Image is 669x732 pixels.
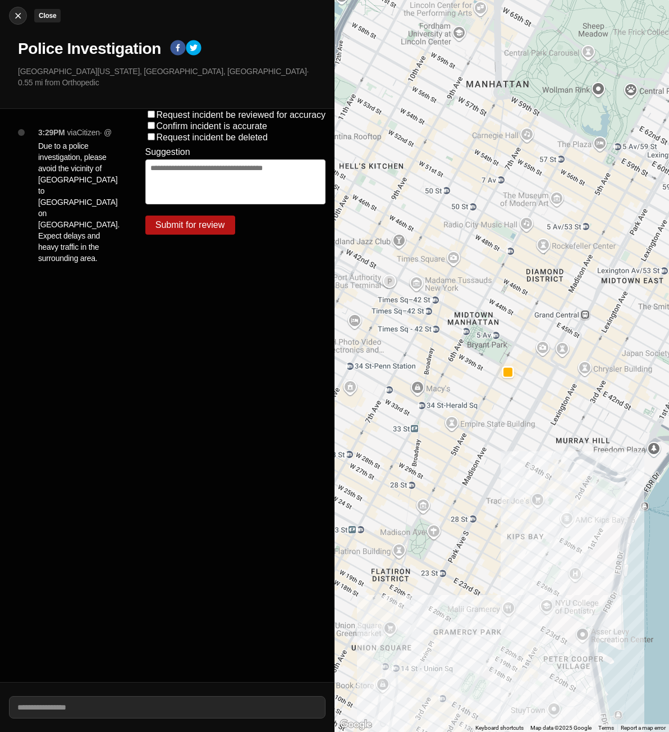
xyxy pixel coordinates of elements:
button: Submit for review [145,216,235,235]
p: Due to a police investigation, please avoid the vicinity of [GEOGRAPHIC_DATA] to [GEOGRAPHIC_DATA... [38,140,120,264]
p: 3:29PM [38,127,65,138]
small: Close [39,12,56,20]
button: facebook [170,40,186,58]
span: Map data ©2025 Google [530,725,592,731]
a: Report a map error [621,725,666,731]
a: Terms (opens in new tab) [598,725,614,731]
button: Keyboard shortcuts [475,724,524,732]
img: cancel [12,10,24,21]
a: Open this area in Google Maps (opens a new window) [337,717,374,732]
button: cancelClose [9,7,27,25]
p: via Citizen · @ [67,127,112,138]
h1: Police Investigation [18,39,161,59]
p: [GEOGRAPHIC_DATA][US_STATE], [GEOGRAPHIC_DATA], [GEOGRAPHIC_DATA] · 0.55 mi from Orthopedic [18,66,326,88]
button: twitter [186,40,201,58]
label: Confirm incident is accurate [157,121,267,131]
img: Google [337,717,374,732]
label: Request incident be deleted [157,132,268,142]
label: Suggestion [145,147,190,157]
label: Request incident be reviewed for accuracy [157,110,326,120]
